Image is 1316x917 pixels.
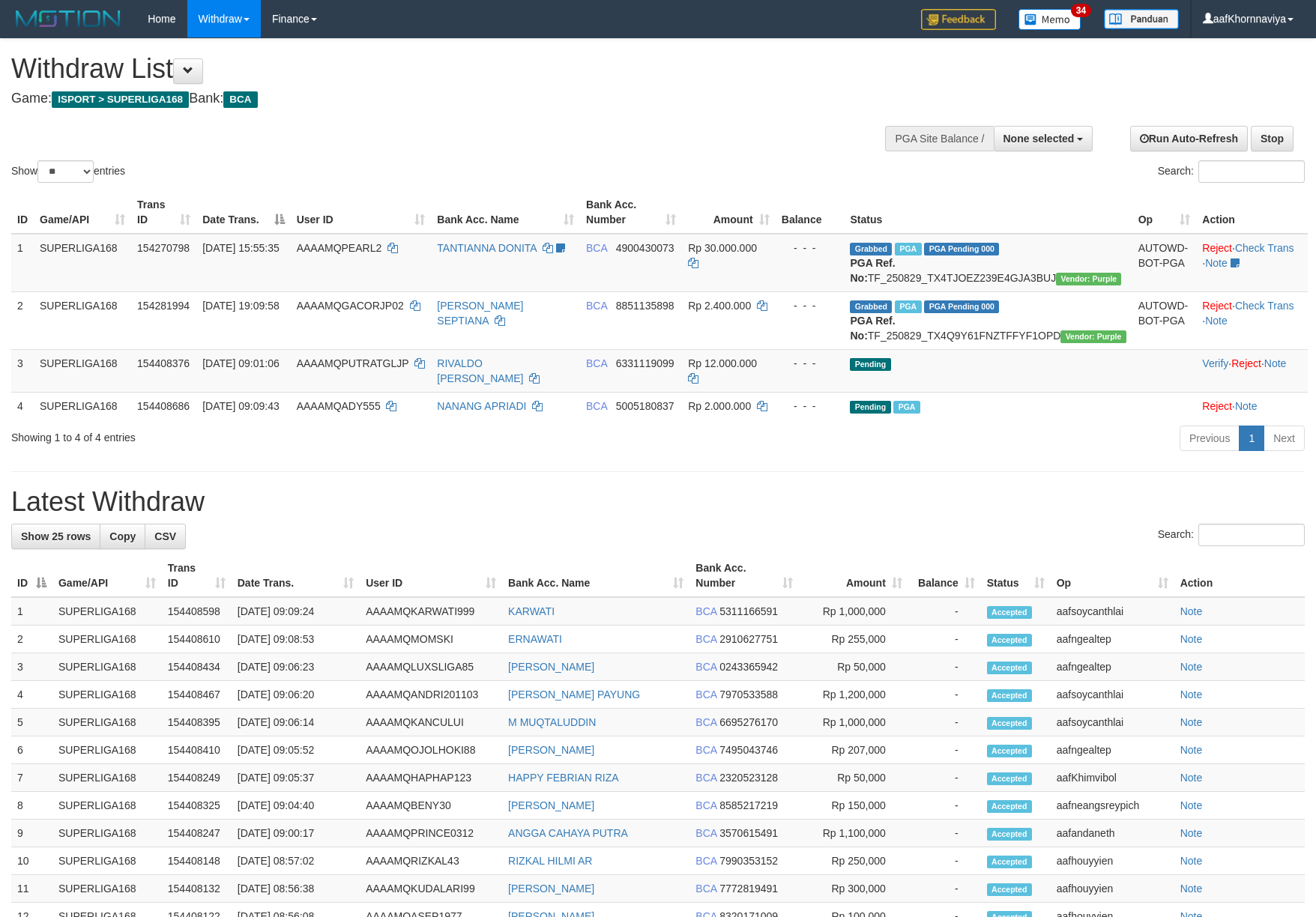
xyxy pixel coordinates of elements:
[844,191,1132,234] th: Status
[162,847,232,875] td: 154408148
[11,524,100,549] a: Show 25 rows
[360,709,502,736] td: AAAAMQKANCULUI
[52,847,162,875] td: SUPERLIGA168
[908,597,981,626] td: -
[799,597,908,626] td: Rp 1,000,000
[981,554,1051,597] th: Status: activate to sort column ascending
[1198,524,1305,546] input: Search:
[162,875,232,903] td: 154408132
[52,875,162,903] td: SUPERLIGA168
[11,653,52,681] td: 3
[987,689,1032,702] span: Accepted
[11,554,52,597] th: ID: activate to sort column descending
[437,242,537,254] a: TANTIANNA DONITA
[799,709,908,736] td: Rp 1,000,000
[695,799,716,811] span: BCA
[162,709,232,736] td: 154408395
[719,716,778,728] span: Copy 6695276170 to clipboard
[1196,349,1308,392] td: · ·
[11,709,52,736] td: 5
[508,827,628,839] a: ANGGA CAHAYA PUTRA
[908,792,981,820] td: -
[908,554,981,597] th: Balance: activate to sort column ascending
[987,634,1032,647] span: Accepted
[987,662,1032,674] span: Accepted
[360,764,502,792] td: AAAAMQHAPHAP123
[360,554,502,597] th: User ID: activate to sort column ascending
[719,883,778,895] span: Copy 7772819491 to clipboard
[719,799,778,811] span: Copy 8585217219 to clipboard
[688,300,751,312] span: Rp 2.400.000
[695,688,716,700] span: BCA
[616,400,674,412] span: Copy 5005180837 to clipboard
[799,875,908,903] td: Rp 300,000
[508,883,594,895] a: [PERSON_NAME]
[297,400,381,412] span: AAAAMQADY555
[360,820,502,847] td: AAAAMQPRINCE0312
[908,736,981,764] td: -
[850,315,895,342] b: PGA Ref. No:
[232,875,360,903] td: [DATE] 08:56:38
[11,191,34,234] th: ID
[162,653,232,681] td: 154408434
[1051,709,1174,736] td: aafsoycanthlai
[850,243,892,255] span: Grabbed
[987,745,1032,757] span: Accepted
[21,530,91,542] span: Show 25 rows
[196,191,290,234] th: Date Trans.: activate to sort column descending
[52,626,162,653] td: SUPERLIGA168
[52,736,162,764] td: SUPERLIGA168
[109,530,136,542] span: Copy
[232,764,360,792] td: [DATE] 09:05:37
[11,7,125,30] img: MOTION_logo.png
[162,554,232,597] th: Trans ID: activate to sort column ascending
[682,191,776,234] th: Amount: activate to sort column ascending
[1056,273,1121,285] span: Vendor URL: https://trx4.1velocity.biz
[508,605,555,617] a: KARWATI
[1051,792,1174,820] td: aafneangsreypich
[616,242,674,254] span: Copy 4900430073 to clipboard
[297,242,382,254] span: AAAAMQPEARL2
[11,54,863,84] h1: Withdraw List
[202,242,279,254] span: [DATE] 15:55:35
[1202,400,1232,412] a: Reject
[782,298,839,313] div: - - -
[52,709,162,736] td: SUPERLIGA168
[360,875,502,903] td: AAAAMQKUDALARI99
[850,300,892,313] span: Grabbed
[908,626,981,653] td: -
[1235,400,1258,412] a: Note
[11,234,34,292] td: 1
[52,681,162,709] td: SUPERLIGA168
[1180,716,1203,728] a: Note
[719,661,778,673] span: Copy 0243365942 to clipboard
[1071,4,1091,17] span: 34
[1051,626,1174,653] td: aafngealtep
[586,300,607,312] span: BCA
[924,243,999,255] span: PGA Pending
[11,792,52,820] td: 8
[137,400,190,412] span: 154408686
[145,524,186,549] a: CSV
[908,653,981,681] td: -
[11,349,34,392] td: 3
[162,626,232,653] td: 154408610
[1239,426,1264,451] a: 1
[360,653,502,681] td: AAAAMQLUXSLIGA85
[34,349,131,392] td: SUPERLIGA168
[34,191,131,234] th: Game/API: activate to sort column ascending
[1051,875,1174,903] td: aafhouyyien
[360,626,502,653] td: AAAAMQMOMSKI
[850,358,890,371] span: Pending
[1180,426,1240,451] a: Previous
[1196,191,1308,234] th: Action
[297,300,404,312] span: AAAAMQGACORJP02
[100,524,145,549] a: Copy
[11,681,52,709] td: 4
[11,291,34,349] td: 2
[34,234,131,292] td: SUPERLIGA168
[799,792,908,820] td: Rp 150,000
[232,554,360,597] th: Date Trans.: activate to sort column ascending
[1180,799,1203,811] a: Note
[11,424,537,445] div: Showing 1 to 4 of 4 entries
